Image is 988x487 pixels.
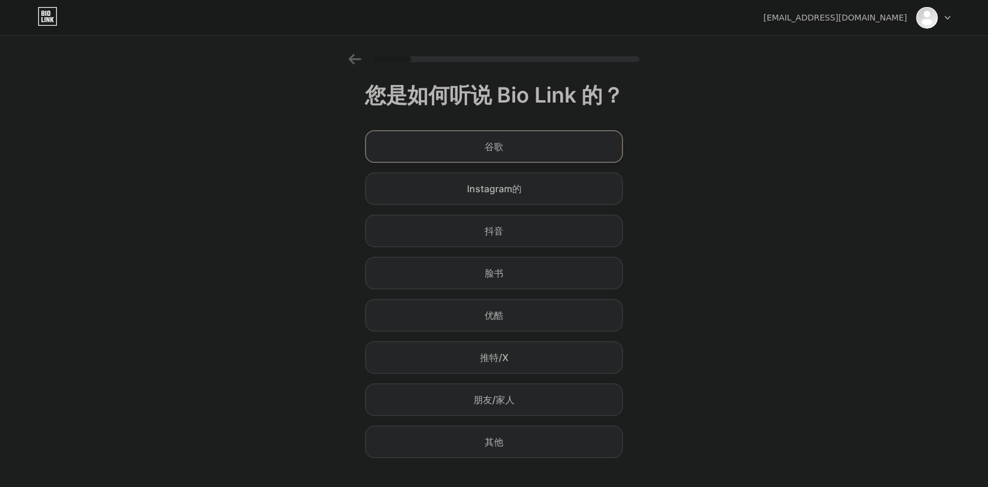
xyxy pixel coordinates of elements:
[916,6,938,29] img: HLS的
[6,83,982,107] div: 您是如何听说 Bio Link 的？
[473,393,515,407] span: 朋友/家人
[485,139,503,154] span: 谷歌
[485,224,503,238] span: 抖音
[485,266,503,280] span: 脸书
[485,435,503,449] span: 其他
[467,182,522,196] span: Instagram的
[480,350,509,365] span: 推特/X
[763,12,907,24] div: [EMAIL_ADDRESS][DOMAIN_NAME]
[485,308,503,322] span: 优酷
